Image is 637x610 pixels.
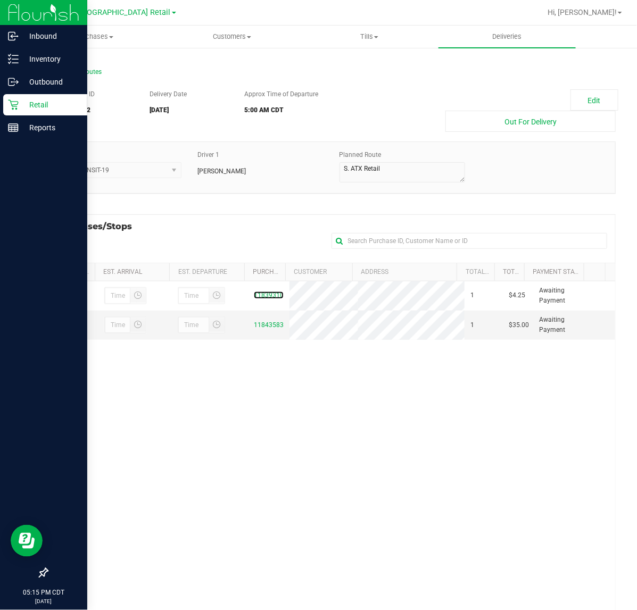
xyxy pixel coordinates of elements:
[8,31,19,41] inline-svg: Inbound
[8,54,19,64] inline-svg: Inventory
[301,26,439,48] a: Tills
[164,32,301,41] span: Customers
[503,268,522,275] a: Total
[169,263,244,281] th: Est. Departure
[26,32,163,41] span: Purchases
[19,121,82,134] p: Reports
[457,263,494,281] th: Total Order Lines
[5,597,82,605] p: [DATE]
[197,166,246,176] span: [PERSON_NAME]
[570,89,618,111] button: Edit
[332,233,608,249] input: Search Purchase ID, Customer Name or ID
[19,98,82,111] p: Retail
[163,26,301,48] a: Customers
[150,107,228,114] h5: [DATE]
[540,315,588,335] span: Awaiting Payment
[471,290,475,300] span: 1
[244,107,370,114] h5: 5:00 AM CDT
[77,268,98,275] a: Stop #
[254,291,284,299] a: 11839310
[471,320,475,330] span: 1
[533,268,586,275] a: Payment Status
[509,320,529,330] span: $35.00
[254,321,284,329] a: 11843583
[5,588,82,597] p: 05:15 PM CDT
[253,268,293,275] a: Purchase ID
[55,220,143,233] span: Purchases/Stops
[509,290,525,300] span: $4.25
[104,268,143,275] a: Est. Arrival
[548,8,617,16] span: Hi, [PERSON_NAME]!
[301,32,438,41] span: Tills
[42,8,171,17] span: TX South-[GEOGRAPHIC_DATA] Retail
[244,89,318,99] label: Approx Time of Departure
[150,89,187,99] label: Delivery Date
[285,263,352,281] th: Customer
[26,26,163,48] a: Purchases
[19,53,82,65] p: Inventory
[352,263,457,281] th: Address
[19,30,82,43] p: Inbound
[478,32,536,41] span: Deliveries
[540,286,588,306] span: Awaiting Payment
[11,525,43,557] iframe: Resource center
[340,150,382,160] label: Planned Route
[8,122,19,133] inline-svg: Reports
[197,150,219,160] label: Driver 1
[8,77,19,87] inline-svg: Outbound
[19,76,82,88] p: Outbound
[8,99,19,110] inline-svg: Retail
[439,26,576,48] a: Deliveries
[445,111,616,132] button: Out For Delivery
